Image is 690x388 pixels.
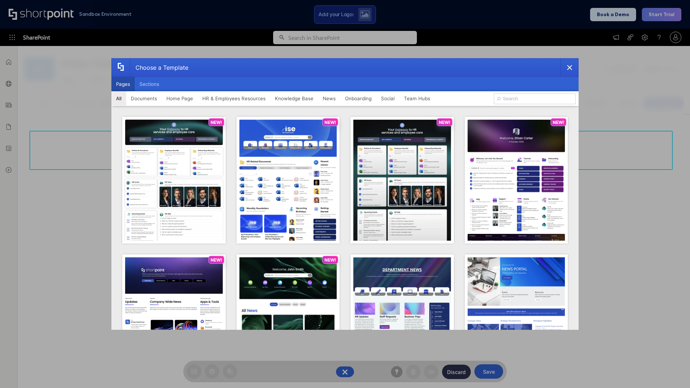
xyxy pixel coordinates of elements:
input: Search [494,93,576,104]
button: Sections [135,77,164,91]
p: NEW! [325,120,336,125]
button: Team Hubs [399,91,435,106]
button: Knowledge Base [270,91,318,106]
div: Choose a Template [130,59,188,77]
p: NEW! [211,257,222,263]
button: Pages [111,77,135,91]
button: Home Page [162,91,198,106]
p: NEW! [439,120,450,125]
p: NEW! [325,257,336,263]
button: Documents [126,91,162,106]
p: NEW! [553,120,564,125]
button: Social [376,91,399,106]
button: HR & Employees Resources [198,91,270,106]
button: Onboarding [340,91,376,106]
p: NEW! [211,120,222,125]
iframe: Chat Widget [561,305,690,388]
div: template selector [111,58,579,330]
button: All [111,91,126,106]
button: News [318,91,340,106]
